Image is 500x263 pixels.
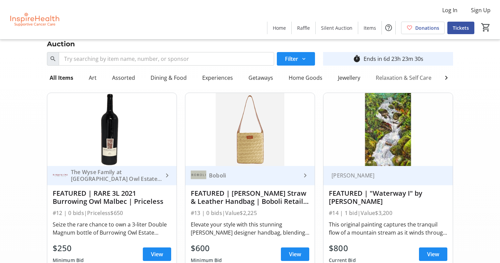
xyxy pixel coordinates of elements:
img: FEATURED | RARE 3L 2021 Burrowing Owl Malbec | Priceless [47,93,177,166]
div: All Items [47,71,76,85]
div: Home Goods [286,71,325,85]
a: View [419,247,447,261]
a: Silent Auction [316,22,358,34]
a: Raffle [292,22,315,34]
span: Items [364,24,376,31]
a: View [143,247,171,261]
div: Boboli [206,172,301,179]
img: FEATURED | "Waterway I" by Warren Goodman [323,93,453,166]
mat-icon: keyboard_arrow_right [163,171,171,180]
div: FEATURED | [PERSON_NAME] Straw & Leather Handbag | Boboli Retail Group [191,189,309,206]
span: Raffle [297,24,310,31]
mat-icon: timer_outline [353,55,361,63]
img: FEATURED | Giambattista Valli Straw & Leather Handbag | Boboli Retail Group [185,93,315,166]
input: Try searching by item name, number, or sponsor [59,52,274,66]
button: Log In [437,5,463,16]
div: $250 [53,242,84,254]
a: BoboliBoboli [185,166,315,185]
button: Help [382,21,395,34]
div: Experiences [200,71,236,85]
div: #13 | 0 bids | Value $2,225 [191,208,309,218]
div: [PERSON_NAME] [329,172,439,179]
div: Seize the rare chance to own a 3-liter Double Magnum bottle of Burrowing Owl Estate Winery’s 2021... [53,220,171,237]
a: Home [267,22,291,34]
div: Dining & Food [148,71,189,85]
button: Filter [277,52,315,66]
span: Silent Auction [321,24,352,31]
div: Elevate your style with this stunning [PERSON_NAME] designer handbag, blending timeless elegance ... [191,220,309,237]
div: Relaxation & Self Care [373,71,434,85]
a: Donations [401,22,445,34]
span: View [427,250,439,258]
span: Home [273,24,286,31]
div: Assorted [109,71,138,85]
div: This original painting captures the tranquil flow of a mountain stream as it winds through a lush... [329,220,447,237]
button: Cart [480,21,492,33]
div: Getaways [246,71,276,85]
div: FEATURED | "Waterway I" by [PERSON_NAME] [329,189,447,206]
div: Jewellery [335,71,363,85]
span: View [289,250,301,258]
span: Filter [285,55,298,63]
div: #14 | 1 bid | Value $3,200 [329,208,447,218]
span: Donations [415,24,439,31]
div: #12 | 0 bids | Priceless $650 [53,208,171,218]
button: Sign Up [466,5,496,16]
span: Log In [442,6,457,14]
div: FEATURED | RARE 3L 2021 Burrowing Owl Malbec | Priceless [53,189,171,206]
div: Auction [43,39,79,49]
a: View [281,247,309,261]
a: Items [358,22,381,34]
img: Boboli [191,168,206,183]
span: Sign Up [471,6,491,14]
div: $800 [329,242,356,254]
span: Tickets [453,24,469,31]
a: The Wyse Family at Burrowing Owl Estate WineryThe Wyse Family at [GEOGRAPHIC_DATA] Owl Estate Winery [47,166,177,185]
span: View [151,250,163,258]
div: Art [86,71,99,85]
a: Tickets [447,22,474,34]
div: Ends in 6d 23h 23m 30s [364,55,423,63]
div: The Wyse Family at [GEOGRAPHIC_DATA] Owl Estate Winery [68,169,163,182]
img: InspireHealth Supportive Cancer Care's Logo [4,3,64,37]
img: The Wyse Family at Burrowing Owl Estate Winery [53,168,68,183]
div: $600 [191,242,222,254]
mat-icon: keyboard_arrow_right [301,171,309,180]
